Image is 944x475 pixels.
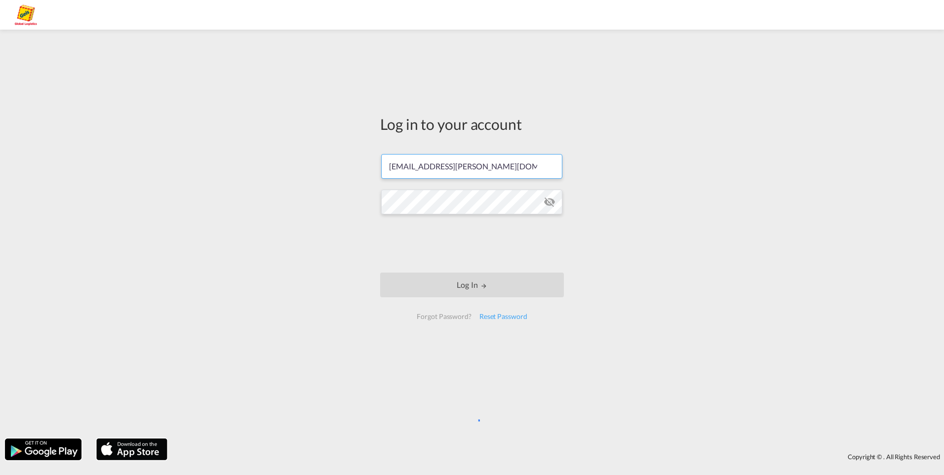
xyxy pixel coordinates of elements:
md-icon: icon-eye-off [544,196,555,208]
button: LOGIN [380,273,564,297]
img: google.png [4,437,82,461]
div: Log in to your account [380,114,564,134]
input: Enter email/phone number [381,154,562,179]
iframe: reCAPTCHA [397,224,547,263]
div: Copyright © . All Rights Reserved [172,448,944,465]
div: Forgot Password? [413,308,475,325]
div: Reset Password [475,308,531,325]
img: a2a4a140666c11eeab5485e577415959.png [15,4,37,26]
img: apple.png [95,437,168,461]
